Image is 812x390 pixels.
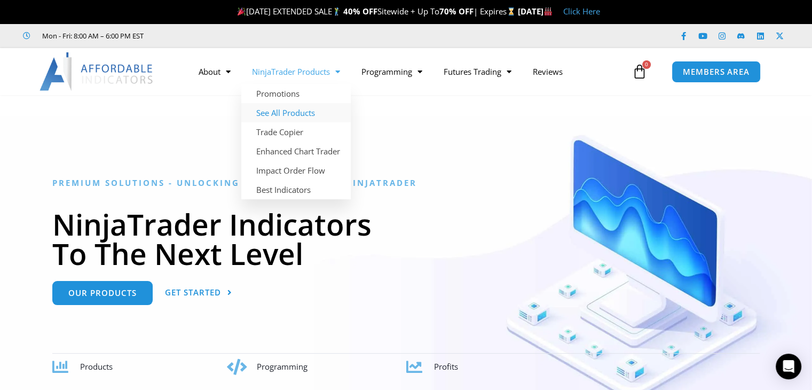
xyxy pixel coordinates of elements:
[238,7,246,15] img: 🎉
[241,103,351,122] a: See All Products
[80,361,113,372] span: Products
[544,7,552,15] img: 🏭
[165,288,221,297] span: Get Started
[52,209,760,268] h1: NinjaTrader Indicators To The Next Level
[434,361,458,372] span: Profits
[40,52,154,91] img: LogoAI | Affordable Indicators – NinjaTrader
[159,30,319,41] iframe: Customer reviews powered by Trustpilot
[241,122,351,142] a: Trade Copier
[241,84,351,103] a: Promotions
[776,354,801,379] div: Open Intercom Messenger
[235,6,518,17] span: [DATE] EXTENDED SALE Sitewide + Up To | Expires
[165,281,232,305] a: Get Started
[241,142,351,161] a: Enhanced Chart Trader
[351,59,433,84] a: Programming
[672,61,761,83] a: MEMBERS AREA
[333,7,341,15] img: 🏌️‍♂️
[518,6,553,17] strong: [DATE]
[257,361,308,372] span: Programming
[343,6,377,17] strong: 40% OFF
[616,56,663,87] a: 0
[563,6,600,17] a: Click Here
[241,59,351,84] a: NinjaTrader Products
[241,84,351,199] ul: NinjaTrader Products
[522,59,573,84] a: Reviews
[52,281,153,305] a: Our Products
[188,59,241,84] a: About
[68,289,137,297] span: Our Products
[40,29,144,42] span: Mon - Fri: 8:00 AM – 6:00 PM EST
[439,6,474,17] strong: 70% OFF
[683,68,750,76] span: MEMBERS AREA
[241,161,351,180] a: Impact Order Flow
[52,178,760,188] h6: Premium Solutions - Unlocking the Potential in NinjaTrader
[433,59,522,84] a: Futures Trading
[642,60,651,69] span: 0
[507,7,515,15] img: ⌛
[188,59,629,84] nav: Menu
[241,180,351,199] a: Best Indicators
